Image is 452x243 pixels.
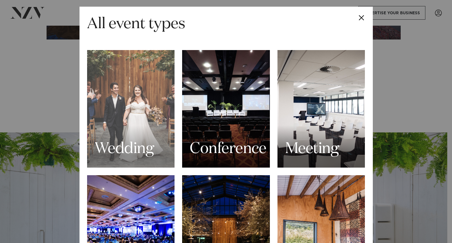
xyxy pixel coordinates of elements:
[277,50,365,168] a: Meeting Meeting
[95,139,154,159] h3: Wedding
[351,7,373,29] button: Close
[285,139,339,159] h3: Meeting
[182,50,270,168] a: Conference Conference
[190,139,266,159] h3: Conference
[87,50,175,168] a: Wedding Wedding
[87,14,365,34] h2: All event types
